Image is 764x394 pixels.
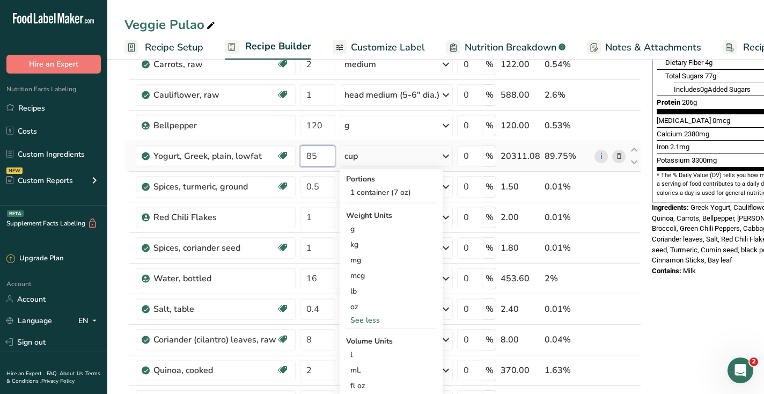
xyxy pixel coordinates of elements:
[6,253,63,264] div: Upgrade Plan
[657,156,690,164] span: Potassium
[153,364,276,377] div: Quinoa, cooked
[153,119,288,132] div: Bellpepper
[728,357,753,383] iframe: Intercom live chat
[346,283,436,299] div: lb
[501,119,540,132] div: 120.00
[245,39,311,54] span: Recipe Builder
[344,119,350,132] div: g
[545,58,590,71] div: 0.54%
[346,221,436,237] div: g
[665,59,703,67] span: Dietary Fiber
[346,173,436,185] div: Portions
[545,303,590,316] div: 0.01%
[6,370,45,377] a: Hire an Expert .
[587,35,701,60] a: Notes & Attachments
[684,130,709,138] span: 2380mg
[344,58,376,71] div: medium
[545,150,590,163] div: 89.75%
[346,268,436,283] div: mcg
[665,72,703,80] span: Total Sugars
[705,72,716,80] span: 77g
[346,185,436,200] div: 1 container (7 oz)
[124,35,203,60] a: Recipe Setup
[350,380,432,391] div: fl oz
[346,335,436,347] div: Volume Units
[692,156,717,164] span: 3300mg
[501,303,540,316] div: 2.40
[501,89,540,101] div: 588.00
[350,364,432,376] div: mL
[657,98,680,106] span: Protein
[7,210,24,217] div: BETA
[153,303,276,316] div: Salt, table
[153,150,276,163] div: Yogurt, Greek, plain, lowfat
[6,175,73,186] div: Custom Reports
[652,203,689,211] span: Ingredients:
[6,370,100,385] a: Terms & Conditions .
[605,40,701,55] span: Notes & Attachments
[153,333,276,346] div: Coriander (cilantro) leaves, raw
[47,370,60,377] a: FAQ .
[225,34,311,60] a: Recipe Builder
[333,35,425,60] a: Customize Label
[6,167,23,174] div: NEW
[545,119,590,132] div: 0.53%
[351,40,425,55] span: Customize Label
[346,252,436,268] div: mg
[545,364,590,377] div: 1.63%
[657,116,711,125] span: [MEDICAL_DATA]
[153,180,276,193] div: Spices, turmeric, ground
[594,150,608,163] a: i
[6,55,101,74] button: Hire an Expert
[545,242,590,254] div: 0.01%
[145,40,203,55] span: Recipe Setup
[700,85,708,93] span: 0g
[674,85,751,93] span: Includes Added Sugars
[501,364,540,377] div: 370.00
[344,89,439,101] div: head medium (5-6" dia.)
[682,98,697,106] span: 206g
[78,314,101,327] div: EN
[41,377,75,385] a: Privacy Policy
[501,58,540,71] div: 122.00
[712,116,730,125] span: 0mcg
[153,58,276,71] div: Carrots, raw
[652,267,681,275] span: Contains:
[346,237,436,252] div: kg
[465,40,556,55] span: Nutrition Breakdown
[683,267,696,275] span: Milk
[750,357,758,366] span: 2
[705,59,712,67] span: 4g
[501,211,540,224] div: 2.00
[670,143,689,151] span: 2.1mg
[545,272,590,285] div: 2%
[153,89,276,101] div: Cauliflower, raw
[346,315,436,326] div: See less
[60,370,85,377] a: About Us .
[545,180,590,193] div: 0.01%
[153,272,288,285] div: Water, bottled
[501,180,540,193] div: 1.50
[346,299,436,315] div: oz
[501,333,540,346] div: 8.00
[545,89,590,101] div: 2.6%
[545,333,590,346] div: 0.04%
[350,349,432,360] div: l
[446,35,565,60] a: Nutrition Breakdown
[344,150,358,163] div: cup
[346,210,436,221] div: Weight Units
[501,272,540,285] div: 453.60
[657,143,668,151] span: Iron
[657,130,682,138] span: Calcium
[501,242,540,254] div: 1.80
[545,211,590,224] div: 0.01%
[124,15,217,34] div: Veggie Pulao
[6,311,52,330] a: Language
[153,242,276,254] div: Spices, coriander seed
[153,211,288,224] div: Red Chili Flakes
[501,150,540,163] div: 20311.08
